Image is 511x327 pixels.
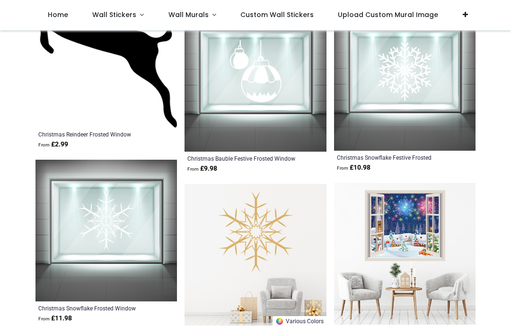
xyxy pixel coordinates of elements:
span: Upload Custom Mural Image [338,10,438,19]
strong: £ 2.99 [38,140,68,149]
a: Christmas Snowflake Festive Frosted Window Sticker [337,154,446,161]
img: Christmas Snowflake Festive Frosted Window Sticker [334,9,476,151]
span: From [38,142,50,147]
img: Christmas Snowflake Xmas Wall Sticker [185,184,326,326]
span: Custom Wall Stickers [240,10,314,19]
img: Christmas Celebrations 3D Window Wall Sticker [334,183,476,325]
span: From [38,316,50,321]
img: Color Wheel [275,317,284,326]
img: Christmas Bauble Festive Frosted Window Sticker [185,10,326,152]
strong: £ 9.98 [187,164,217,173]
span: From [187,166,199,172]
a: Christmas Bauble Festive Frosted Window Sticker [187,154,296,162]
strong: £ 11.98 [38,314,72,323]
a: Christmas Reindeer Frosted Window Sticker Pack [38,130,147,138]
span: Wall Stickers [92,10,136,19]
a: Christmas Snowflake Frosted Window Sticker [38,304,147,312]
span: From [337,165,348,171]
a: Various Colors [273,316,326,326]
span: Home [48,10,68,19]
strong: £ 10.98 [337,163,370,173]
span: Wall Murals [168,10,209,19]
img: Christmas Snowflake Frosted Window Sticker [35,160,177,301]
